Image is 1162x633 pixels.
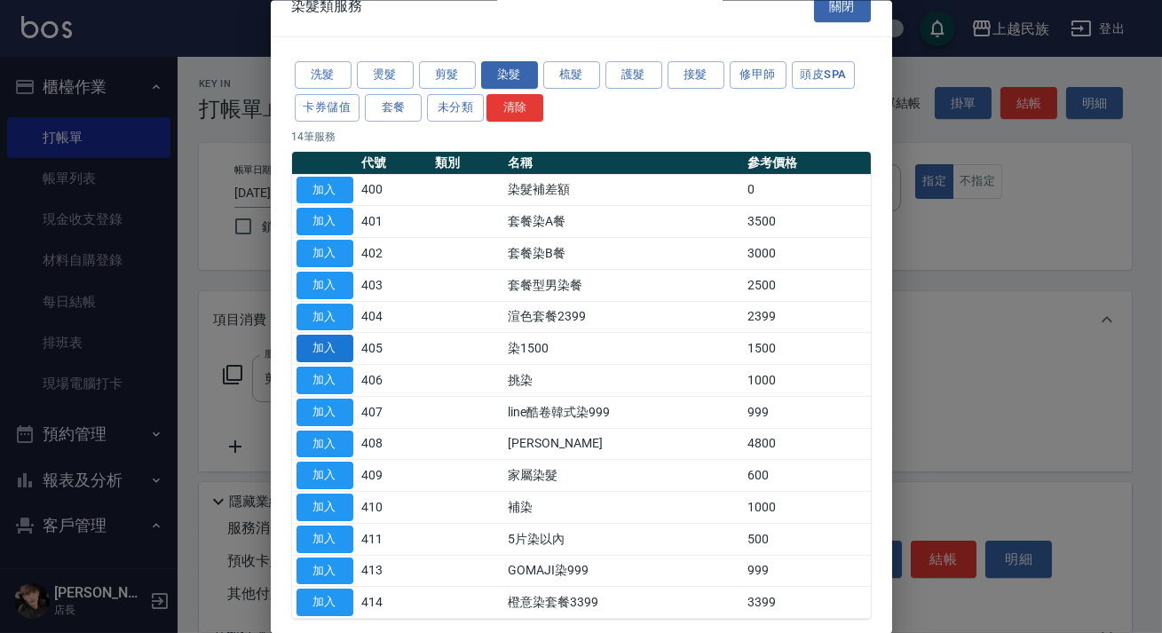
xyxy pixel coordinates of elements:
button: 加入 [296,430,353,457]
td: 套餐型男染餐 [503,269,743,301]
td: 407 [358,396,431,428]
td: 3000 [743,237,870,269]
td: 2500 [743,269,870,301]
td: 3399 [743,586,870,618]
button: 加入 [296,208,353,235]
td: 999 [743,396,870,428]
td: 1000 [743,491,870,523]
td: 5片染以內 [503,523,743,555]
button: 套餐 [365,93,422,121]
td: 4800 [743,428,870,460]
td: 橙意染套餐3399 [503,586,743,618]
td: 染1500 [503,332,743,364]
button: 加入 [296,557,353,584]
button: 加入 [296,462,353,489]
td: 405 [358,332,431,364]
td: 3500 [743,205,870,237]
button: 清除 [486,93,543,121]
td: 1000 [743,364,870,396]
td: 家屬染髮 [503,459,743,491]
td: 補染 [503,491,743,523]
td: 染髮補差額 [503,174,743,206]
td: 413 [358,555,431,587]
td: 414 [358,586,431,618]
button: 修甲師 [730,61,787,89]
th: 參考價格 [743,151,870,174]
button: 加入 [296,589,353,616]
button: 加入 [296,494,353,521]
th: 類別 [431,151,503,174]
button: 護髮 [605,61,662,89]
td: 400 [358,174,431,206]
p: 14 筆服務 [292,128,871,144]
button: 加入 [296,525,353,552]
td: 挑染 [503,364,743,396]
td: 409 [358,459,431,491]
td: 500 [743,523,870,555]
button: 加入 [296,176,353,203]
td: 0 [743,174,870,206]
td: 408 [358,428,431,460]
td: 2399 [743,301,870,333]
th: 名稱 [503,151,743,174]
th: 代號 [358,151,431,174]
button: 染髮 [481,61,538,89]
td: GOMAJI染999 [503,555,743,587]
button: 未分類 [427,93,484,121]
button: 加入 [296,303,353,330]
td: 402 [358,237,431,269]
button: 頭皮SPA [792,61,856,89]
td: 1500 [743,332,870,364]
td: 404 [358,301,431,333]
td: 套餐染B餐 [503,237,743,269]
button: 燙髮 [357,61,414,89]
td: 411 [358,523,431,555]
td: 600 [743,459,870,491]
button: 梳髮 [543,61,600,89]
td: [PERSON_NAME] [503,428,743,460]
td: 999 [743,555,870,587]
button: 加入 [296,271,353,298]
td: line酷卷韓式染999 [503,396,743,428]
td: 渲色套餐2399 [503,301,743,333]
button: 接髮 [668,61,724,89]
button: 卡券儲值 [295,93,360,121]
td: 套餐染A餐 [503,205,743,237]
button: 加入 [296,335,353,362]
td: 403 [358,269,431,301]
button: 加入 [296,367,353,394]
button: 加入 [296,398,353,425]
button: 剪髮 [419,61,476,89]
td: 406 [358,364,431,396]
button: 加入 [296,240,353,267]
td: 401 [358,205,431,237]
button: 洗髮 [295,61,352,89]
td: 410 [358,491,431,523]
